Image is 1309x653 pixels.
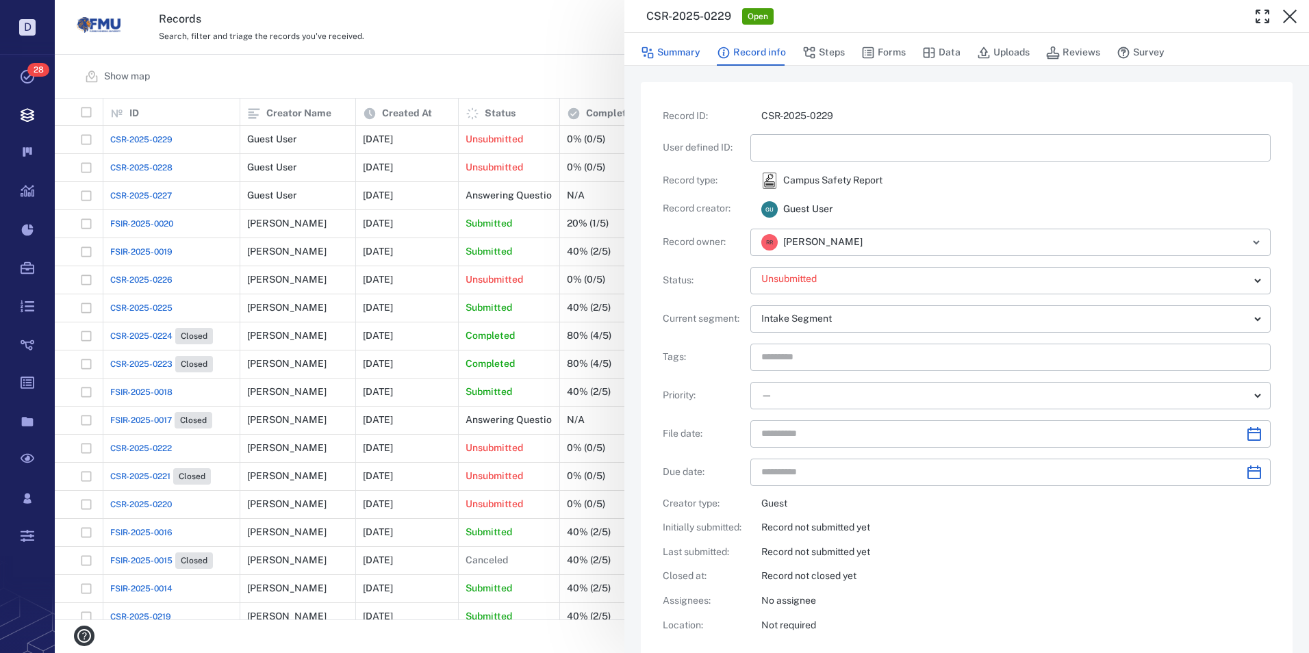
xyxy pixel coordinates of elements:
[663,427,745,441] p: File date :
[663,141,745,155] p: User defined ID :
[761,234,778,251] div: R R
[861,40,906,66] button: Forms
[31,10,59,22] span: Help
[663,389,745,402] p: Priority :
[922,40,961,66] button: Data
[1241,420,1268,448] button: Choose date
[1247,233,1266,252] button: Open
[19,19,36,36] p: D
[977,40,1030,66] button: Uploads
[1241,459,1268,486] button: Choose date
[783,174,882,188] p: Campus Safety Report
[11,11,596,23] body: Rich Text Area. Press ALT-0 for help.
[802,40,845,66] button: Steps
[1117,40,1165,66] button: Survey
[663,235,745,249] p: Record owner :
[1249,3,1276,30] button: Toggle Fullscreen
[1046,40,1100,66] button: Reviews
[761,172,778,189] div: Campus Safety Report
[663,465,745,479] p: Due date :
[27,63,49,77] span: 28
[761,497,1271,511] p: Guest
[641,40,700,66] button: Summary
[663,569,745,583] p: Closed at :
[761,546,1271,559] p: Record not submitted yet
[761,569,1271,583] p: Record not closed yet
[761,387,1249,403] div: —
[663,619,745,632] p: Location :
[663,174,745,188] p: Record type :
[761,172,778,189] img: icon Campus Safety Report
[663,202,745,216] p: Record creator :
[663,350,745,364] p: Tags :
[745,11,771,23] span: Open
[663,497,745,511] p: Creator type :
[663,546,745,559] p: Last submitted :
[663,274,745,287] p: Status :
[761,272,1249,286] p: Unsubmitted
[663,312,745,326] p: Current segment :
[761,521,1271,535] p: Record not submitted yet
[761,594,1271,608] p: No assignee
[761,313,832,324] span: Intake Segment
[717,40,786,66] button: Record info
[761,110,1271,123] p: CSR-2025-0229
[646,8,731,25] h3: CSR-2025-0229
[783,235,863,249] span: [PERSON_NAME]
[1276,3,1304,30] button: Close
[761,201,778,218] div: G U
[663,594,745,608] p: Assignees :
[663,110,745,123] p: Record ID :
[663,521,745,535] p: Initially submitted :
[783,203,833,216] span: Guest User
[761,619,1271,632] p: Not required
